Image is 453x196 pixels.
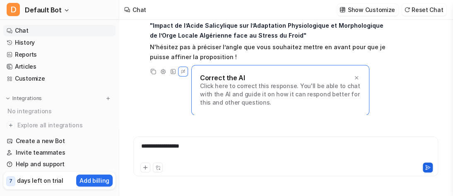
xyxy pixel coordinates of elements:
[76,174,113,186] button: Add billing
[200,74,245,82] p: Correct the AI
[25,4,62,16] span: Default Bot
[150,11,392,41] p: Toutefois, voici une proposition basée sur votre sujet :
[105,96,111,101] img: menu_add.svg
[3,135,116,147] a: Create a new Bot
[80,176,109,185] p: Add billing
[7,3,20,16] span: D
[3,158,116,170] a: Help and support
[150,22,383,39] strong: "Impact de l’Acide Salicylique sur l’Adaptation Physiologique et Morphologique de l’Orge Locale A...
[348,5,395,14] p: Show Customize
[7,121,15,129] img: explore all integrations
[3,25,116,36] a: Chat
[404,7,410,13] img: reset
[17,176,63,185] p: days left on trial
[150,42,392,62] p: N'hésitez pas à préciser l’angle que vous souhaitez mettre en avant pour que je puisse affiner la...
[402,4,446,16] button: Reset Chat
[9,177,12,185] p: 7
[12,95,42,102] p: Integrations
[3,120,116,131] a: Explore all integrations
[17,119,112,132] span: Explore all integrations
[133,5,146,14] div: Chat
[5,104,116,118] div: No integrations
[200,82,361,107] p: Click here to correct this response. You'll be able to chat with the AI and guide it on how it ca...
[3,61,116,72] a: Articles
[3,94,44,103] button: Integrations
[3,49,116,60] a: Reports
[340,7,345,13] img: customize
[5,96,11,101] img: expand menu
[337,4,398,16] button: Show Customize
[3,73,116,84] a: Customize
[3,37,116,48] a: History
[3,147,116,158] a: Invite teammates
